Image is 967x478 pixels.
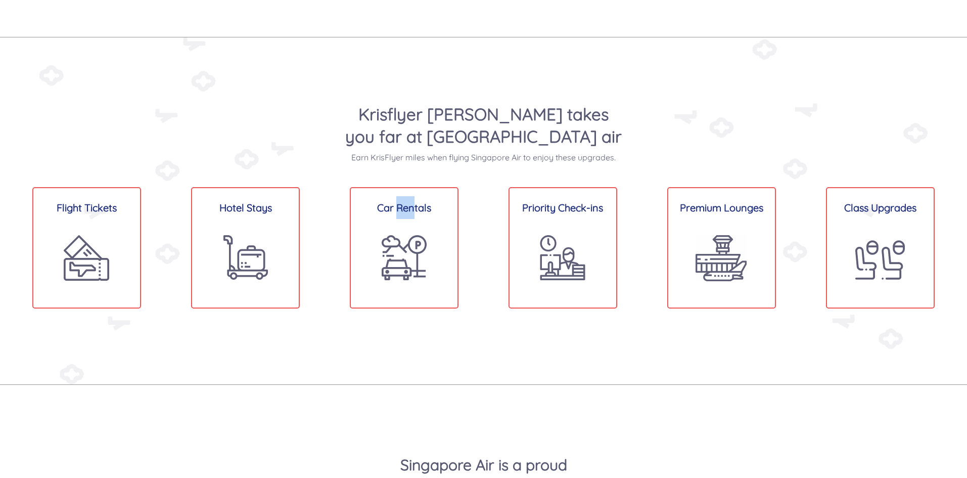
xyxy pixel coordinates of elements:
h2: Krisflyer [PERSON_NAME] takes you far at [GEOGRAPHIC_DATA] air [345,103,623,148]
img: Premium Lounges [696,235,747,281]
h3: Priority Check-ins [510,196,616,219]
h3: Flight Tickets [33,196,140,219]
p: Earn KrisFlyer miles when flying Singapore Air to enjoy these upgrades. [345,152,623,163]
img: Priority Check-ins [540,235,585,280]
img: Hotel Stays [223,235,268,280]
h3: Hotel Stays [192,196,299,219]
h3: Singapore Air is a proud [188,456,779,474]
img: Class Upgrades [855,235,905,285]
h3: Premium Lounges [668,196,775,219]
img: Flight ticket [64,235,110,281]
img: Car Rental [382,235,427,280]
h3: Class Upgrades [827,196,934,219]
h3: Car Rentals [351,196,457,219]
